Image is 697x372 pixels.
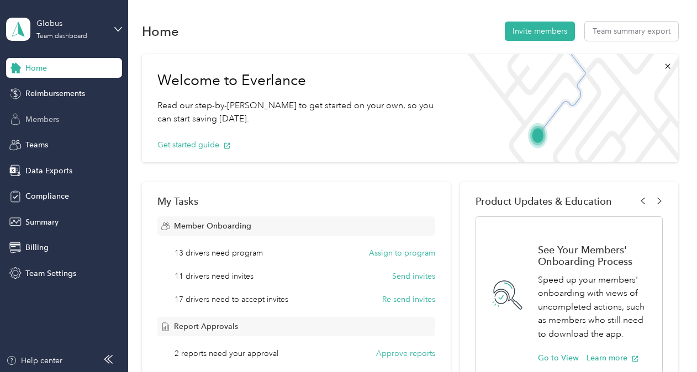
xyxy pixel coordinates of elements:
[25,62,47,74] span: Home
[174,321,238,332] span: Report Approvals
[538,244,650,267] h1: See Your Members' Onboarding Process
[25,114,59,125] span: Members
[25,190,69,202] span: Compliance
[459,54,678,162] img: Welcome to everlance
[25,165,72,177] span: Data Exports
[36,18,105,29] div: Globus
[175,348,278,359] span: 2 reports need your approval
[25,268,76,279] span: Team Settings
[476,195,612,207] span: Product Updates & Education
[175,270,254,282] span: 11 drivers need invites
[157,195,435,207] div: My Tasks
[505,22,575,41] button: Invite members
[157,99,443,126] p: Read our step-by-[PERSON_NAME] to get started on your own, so you can start saving [DATE].
[25,88,85,99] span: Reimbursements
[36,33,87,40] div: Team dashboard
[538,273,650,341] p: Speed up your members' onboarding with views of uncompleted actions, such as members who still ne...
[25,216,59,228] span: Summary
[538,352,579,364] button: Go to View
[587,352,639,364] button: Learn more
[25,139,48,151] span: Teams
[585,22,678,41] button: Team summary export
[175,294,288,305] span: 17 drivers need to accept invites
[157,139,231,151] button: Get started guide
[6,355,62,366] button: Help center
[369,247,435,259] button: Assign to program
[25,242,49,253] span: Billing
[635,310,697,372] iframe: Everlance-gr Chat Button Frame
[382,294,435,305] button: Re-send invites
[376,348,435,359] button: Approve reports
[157,72,443,89] h1: Welcome to Everlance
[175,247,263,259] span: 13 drivers need program
[174,220,251,232] span: Member Onboarding
[142,25,179,37] h1: Home
[392,270,435,282] button: Send invites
